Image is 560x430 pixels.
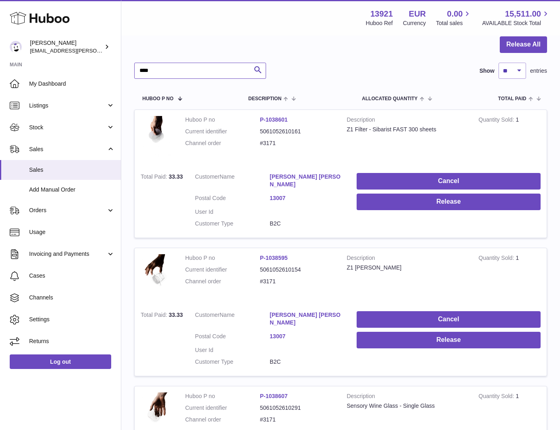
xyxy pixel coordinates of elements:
a: Log out [10,354,111,369]
strong: Quantity Sold [479,393,516,401]
dt: Name [195,311,270,329]
dt: Current identifier [185,404,260,412]
dt: Channel order [185,139,260,147]
strong: Description [347,392,467,402]
button: Release [357,194,541,210]
span: 33.33 [169,173,183,180]
a: [PERSON_NAME] [PERSON_NAME] [270,173,344,188]
span: Settings [29,316,115,323]
dd: #3171 [260,278,335,285]
dt: Current identifier [185,128,260,135]
button: Cancel [357,311,541,328]
dt: Name [195,173,270,190]
strong: Description [347,116,467,126]
dd: #3171 [260,416,335,424]
strong: Total Paid [141,173,169,182]
dd: 5061052610154 [260,266,335,274]
a: 15,511.00 AVAILABLE Stock Total [482,8,550,27]
span: Listings [29,102,106,110]
div: Currency [403,19,426,27]
dt: Postal Code [195,333,270,342]
dt: Huboo P no [185,392,260,400]
div: Z1 [PERSON_NAME] [347,264,467,272]
dt: Channel order [185,416,260,424]
span: [EMAIL_ADDRESS][PERSON_NAME][DOMAIN_NAME] [30,47,162,54]
dd: B2C [270,358,344,366]
img: 1742782158.jpeg [141,116,173,159]
a: [PERSON_NAME] [PERSON_NAME] [270,311,344,327]
span: Add Manual Order [29,186,115,194]
img: europe@orea.uk [10,41,22,53]
span: Sales [29,145,106,153]
td: 1 [473,248,547,306]
strong: Quantity Sold [479,255,516,263]
span: 15,511.00 [505,8,541,19]
button: Release [357,332,541,348]
div: Z1 Filter - Sibarist FAST 300 sheets [347,126,467,133]
span: Total sales [436,19,472,27]
strong: Quantity Sold [479,116,516,125]
dd: 5061052610291 [260,404,335,412]
span: Customer [195,312,220,318]
dt: Postal Code [195,194,270,204]
div: Huboo Ref [366,19,393,27]
span: Customer [195,173,220,180]
a: 13007 [270,194,344,202]
dt: Huboo P no [185,116,260,124]
a: 13007 [270,333,344,340]
dd: B2C [270,220,344,228]
span: Cases [29,272,115,280]
dt: Channel order [185,278,260,285]
span: Invoicing and Payments [29,250,106,258]
a: 0.00 Total sales [436,8,472,27]
img: 1742781907.png [141,254,173,297]
td: 1 [473,110,547,167]
dt: User Id [195,208,270,216]
strong: 13921 [370,8,393,19]
div: [PERSON_NAME] [30,39,103,55]
span: My Dashboard [29,80,115,88]
span: Orders [29,207,106,214]
strong: Total Paid [141,312,169,320]
div: Sensory Wine Glass - Single Glass [347,402,467,410]
span: Stock [29,124,106,131]
dd: #3171 [260,139,335,147]
a: P-1038595 [260,255,288,261]
span: Description [248,96,281,101]
span: Sales [29,166,115,174]
dt: Current identifier [185,266,260,274]
span: entries [530,67,547,75]
span: Returns [29,337,115,345]
span: 0.00 [447,8,463,19]
button: Cancel [357,173,541,190]
span: Usage [29,228,115,236]
span: AVAILABLE Stock Total [482,19,550,27]
button: Release All [500,36,547,53]
a: P-1038607 [260,393,288,399]
span: ALLOCATED Quantity [362,96,418,101]
strong: EUR [409,8,426,19]
a: P-1038601 [260,116,288,123]
dt: Huboo P no [185,254,260,262]
span: Total paid [498,96,526,101]
span: 33.33 [169,312,183,318]
span: Huboo P no [142,96,173,101]
dd: 5061052610161 [260,128,335,135]
dt: User Id [195,346,270,354]
label: Show [480,67,494,75]
strong: Description [347,254,467,264]
dt: Customer Type [195,220,270,228]
span: Channels [29,294,115,301]
dt: Customer Type [195,358,270,366]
